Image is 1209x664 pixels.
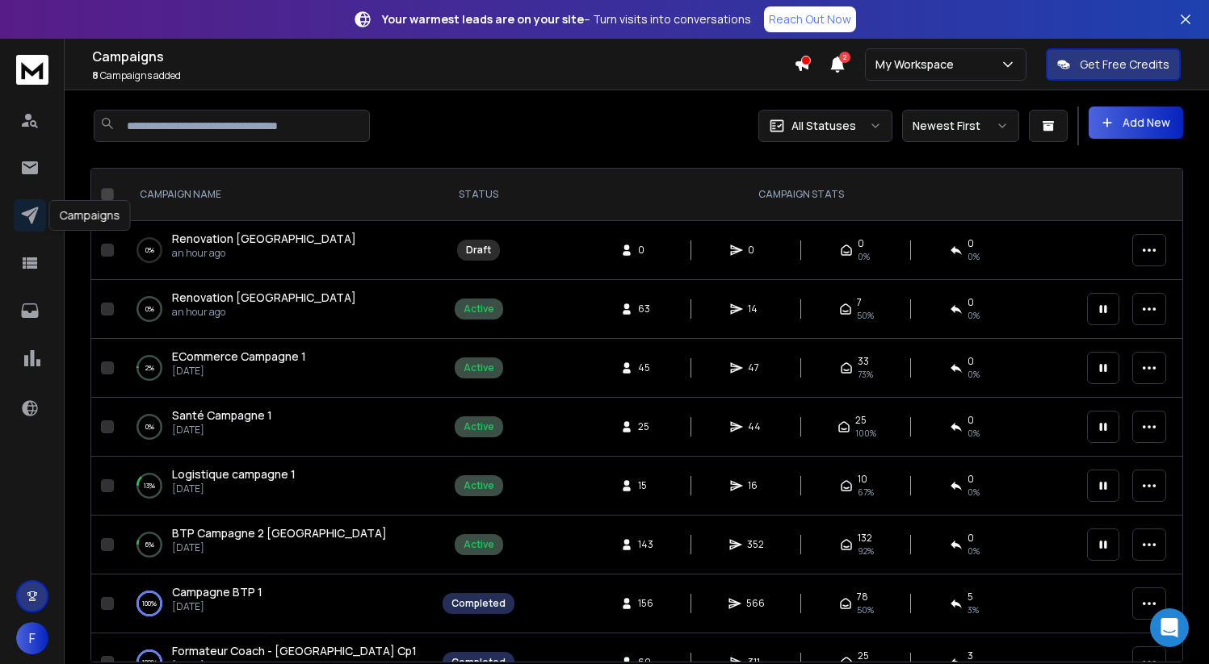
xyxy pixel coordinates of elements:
a: Logistique campagne 1 [172,466,296,482]
p: Campaigns added [92,69,794,82]
p: Reach Out Now [769,11,851,27]
span: 0 % [968,545,980,558]
span: BTP Campagne 2 [GEOGRAPHIC_DATA] [172,525,387,541]
span: 352 [747,538,764,551]
span: 0 % [968,486,980,499]
td: 100%Campagne BTP 1[DATE] [120,574,433,633]
td: 0%Santé Campagne 1[DATE] [120,398,433,457]
span: 44 [748,420,764,433]
p: 0 % [145,301,154,317]
span: 33 [858,355,869,368]
p: [DATE] [172,482,296,495]
p: an hour ago [172,306,356,319]
img: logo [16,55,48,85]
p: [DATE] [172,600,262,613]
span: 25 [858,649,869,662]
span: 16 [748,479,764,492]
div: Active [464,538,494,551]
span: 63 [638,303,654,315]
p: [DATE] [172,365,306,378]
a: Reach Out Now [764,6,856,32]
span: 100 % [855,427,876,440]
p: – Turn visits into conversations [382,11,751,27]
td: 13%Logistique campagne 1[DATE] [120,457,433,516]
span: Renovation [GEOGRAPHIC_DATA] [172,231,356,246]
a: ECommerce Campagne 1 [172,349,306,365]
span: Renovation [GEOGRAPHIC_DATA] [172,290,356,305]
button: Add New [1089,106,1183,139]
div: Active [464,303,494,315]
span: 0 [968,473,974,486]
a: Santé Campagne 1 [172,407,272,424]
span: 0 [968,532,974,545]
span: 8 [92,69,99,82]
span: 0 [968,237,974,250]
span: 47 [748,361,764,374]
span: 132 [858,532,872,545]
span: Logistique campagne 1 [172,466,296,482]
span: 45 [638,361,654,374]
a: BTP Campagne 2 [GEOGRAPHIC_DATA] [172,525,387,541]
p: Get Free Credits [1080,56,1169,73]
span: Campagne BTP 1 [172,584,262,599]
h1: Campaigns [92,47,794,66]
span: 25 [638,420,654,433]
span: 3 [968,649,973,662]
p: an hour ago [172,247,356,260]
p: 13 % [144,478,155,494]
th: CAMPAIGN NAME [120,169,433,221]
span: 0 [858,237,864,250]
div: Open Intercom Messenger [1150,608,1189,647]
span: 143 [638,538,654,551]
div: Campaigns [49,200,131,231]
span: 0% [858,250,870,263]
th: STATUS [433,169,524,221]
span: 566 [746,597,765,610]
p: All Statuses [791,118,856,134]
span: 92 % [858,545,874,558]
span: 0 [638,244,654,257]
span: 3 % [968,603,979,616]
button: Get Free Credits [1046,48,1181,81]
span: Formateur Coach - [GEOGRAPHIC_DATA] Cp1 [172,643,417,658]
span: 156 [638,597,654,610]
span: 67 % [858,486,874,499]
p: 2 % [145,360,154,376]
span: 50 % [857,603,874,616]
span: Santé Campagne 1 [172,407,272,423]
div: Draft [466,244,491,257]
p: 100 % [142,595,157,612]
span: 14 [748,303,764,315]
span: 25 [855,414,867,427]
button: Newest First [902,110,1019,142]
span: 15 [638,479,654,492]
p: [DATE] [172,541,387,554]
span: 0 [748,244,764,257]
span: 0 [968,414,974,427]
span: 0 % [968,309,980,322]
span: 0 % [968,368,980,381]
td: 2%ECommerce Campagne 1[DATE] [120,339,433,398]
span: 0% [968,250,980,263]
div: Active [464,361,494,374]
span: 0 [968,296,974,309]
td: 0%Renovation [GEOGRAPHIC_DATA]an hour ago [120,221,433,280]
p: 0 % [145,419,154,435]
span: 2 [839,52,850,63]
span: 50 % [857,309,874,322]
strong: Your warmest leads are on your site [382,11,584,27]
button: F [16,622,48,654]
span: 0 [968,355,974,368]
a: Formateur Coach - [GEOGRAPHIC_DATA] Cp1 [172,643,417,659]
span: 10 [858,473,867,486]
span: 73 % [858,368,873,381]
div: Completed [451,597,506,610]
th: CAMPAIGN STATS [524,169,1077,221]
p: My Workspace [875,56,960,73]
p: 0 % [145,242,154,258]
a: Renovation [GEOGRAPHIC_DATA] [172,231,356,247]
span: 0 % [968,427,980,440]
p: 6 % [145,537,154,553]
div: Active [464,420,494,433]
